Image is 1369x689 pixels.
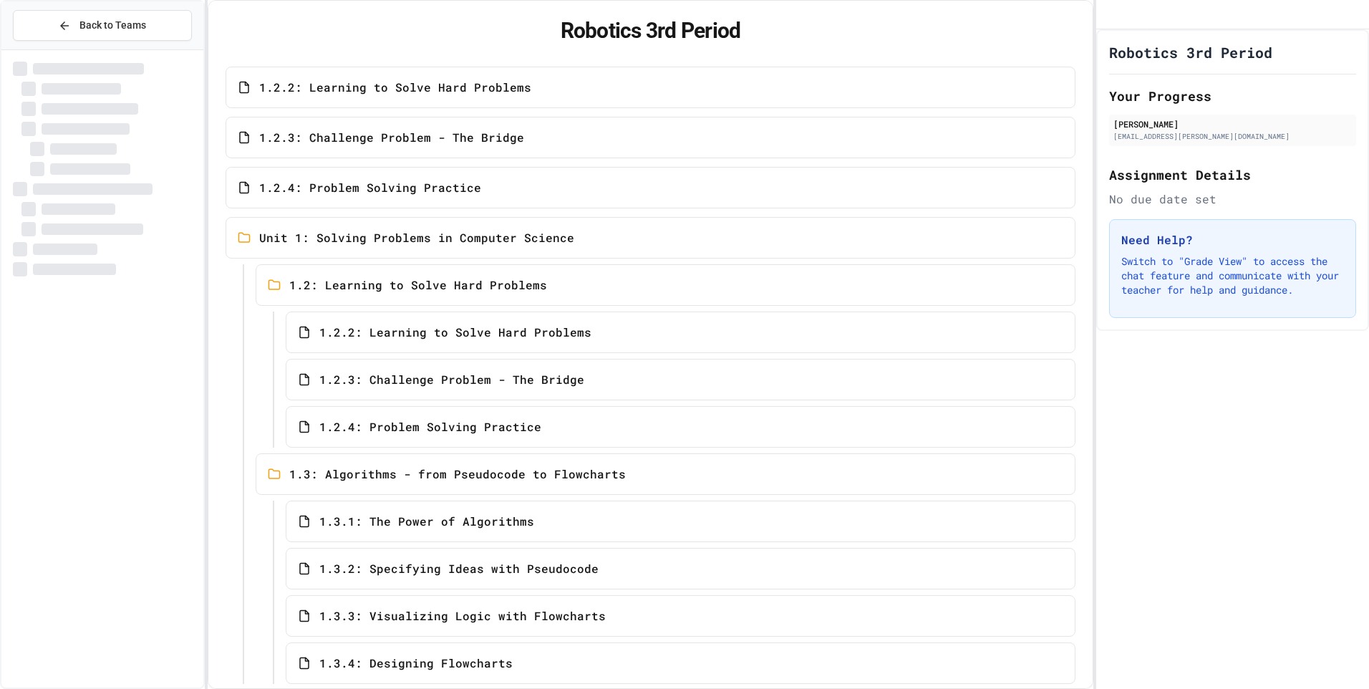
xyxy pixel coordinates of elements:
[319,324,591,341] span: 1.2.2: Learning to Solve Hard Problems
[1121,254,1344,297] p: Switch to "Grade View" to access the chat feature and communicate with your teacher for help and ...
[286,548,1076,589] a: 1.3.2: Specifying Ideas with Pseudocode
[1113,117,1352,130] div: [PERSON_NAME]
[319,371,584,388] span: 1.2.3: Challenge Problem - The Bridge
[286,406,1076,448] a: 1.2.4: Problem Solving Practice
[286,642,1076,684] a: 1.3.4: Designing Flowcharts
[1109,42,1272,62] h1: Robotics 3rd Period
[319,513,534,530] span: 1.3.1: The Power of Algorithms
[319,560,599,577] span: 1.3.2: Specifying Ideas with Pseudocode
[79,18,146,33] span: Back to Teams
[286,312,1076,353] a: 1.2.2: Learning to Solve Hard Problems
[319,418,541,435] span: 1.2.4: Problem Solving Practice
[226,117,1076,158] a: 1.2.3: Challenge Problem - The Bridge
[259,79,531,96] span: 1.2.2: Learning to Solve Hard Problems
[1121,231,1344,249] h3: Need Help?
[289,466,626,483] span: 1.3: Algorithms - from Pseudocode to Flowcharts
[286,501,1076,542] a: 1.3.1: The Power of Algorithms
[259,229,574,246] span: Unit 1: Solving Problems in Computer Science
[1113,131,1352,142] div: [EMAIL_ADDRESS][PERSON_NAME][DOMAIN_NAME]
[1109,191,1356,208] div: No due date set
[289,276,547,294] span: 1.2: Learning to Solve Hard Problems
[226,67,1076,108] a: 1.2.2: Learning to Solve Hard Problems
[226,167,1076,208] a: 1.2.4: Problem Solving Practice
[259,179,481,196] span: 1.2.4: Problem Solving Practice
[286,359,1076,400] a: 1.2.3: Challenge Problem - The Bridge
[226,18,1076,44] h1: Robotics 3rd Period
[259,129,524,146] span: 1.2.3: Challenge Problem - The Bridge
[13,10,192,41] button: Back to Teams
[1109,86,1356,106] h2: Your Progress
[319,655,513,672] span: 1.3.4: Designing Flowcharts
[319,607,606,625] span: 1.3.3: Visualizing Logic with Flowcharts
[1109,165,1356,185] h2: Assignment Details
[286,595,1076,637] a: 1.3.3: Visualizing Logic with Flowcharts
